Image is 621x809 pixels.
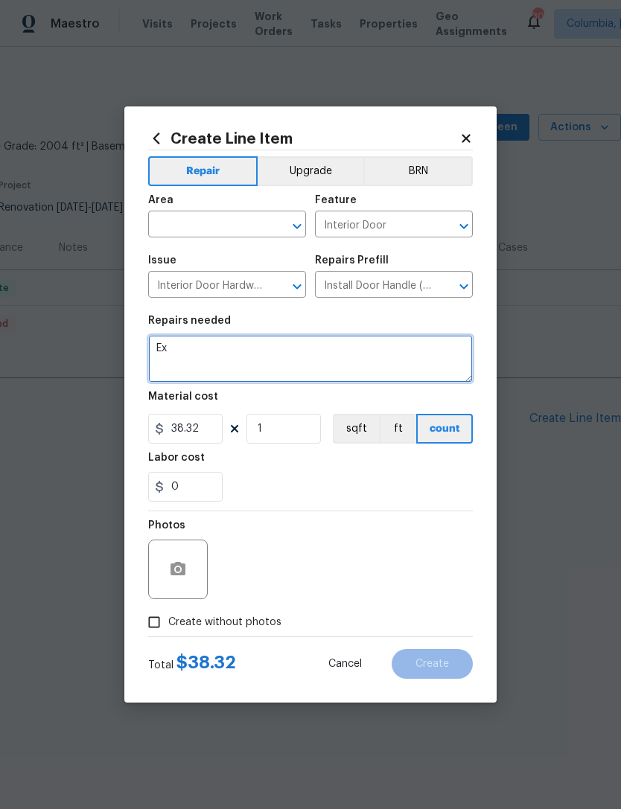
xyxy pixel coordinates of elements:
button: Repair [148,156,258,186]
h5: Repairs needed [148,316,231,326]
div: Total [148,655,236,673]
h2: Create Line Item [148,130,459,147]
h5: Photos [148,520,185,531]
button: ft [379,414,416,444]
h5: Area [148,195,173,205]
span: $ 38.32 [176,653,236,671]
button: BRN [363,156,473,186]
button: Open [453,216,474,237]
textarea: Ex [148,335,473,383]
button: sqft [333,414,379,444]
span: Create [415,659,449,670]
h5: Repairs Prefill [315,255,389,266]
h5: Issue [148,255,176,266]
span: Create without photos [168,615,281,630]
button: count [416,414,473,444]
h5: Feature [315,195,357,205]
h5: Labor cost [148,453,205,463]
h5: Material cost [148,391,218,402]
button: Cancel [305,649,386,679]
button: Upgrade [258,156,364,186]
button: Open [453,276,474,297]
button: Create [392,649,473,679]
span: Cancel [328,659,362,670]
button: Open [287,276,308,297]
button: Open [287,216,308,237]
